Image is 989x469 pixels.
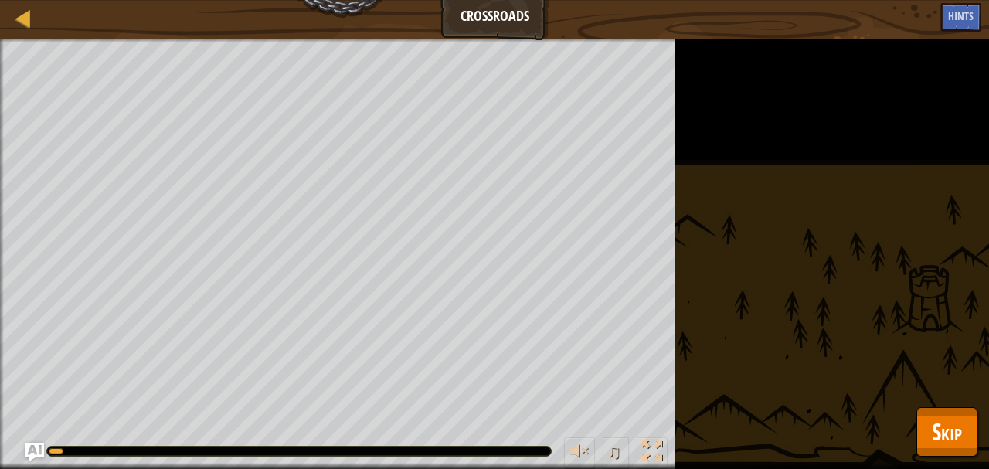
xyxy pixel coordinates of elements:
[916,407,977,457] button: Skip
[25,443,44,461] button: Ask AI
[603,437,629,469] button: ♫
[9,11,111,23] span: Hi. Need any help?
[637,437,668,469] button: Toggle fullscreen
[606,440,621,463] span: ♫
[932,416,962,447] span: Skip
[564,437,595,469] button: Adjust volume
[948,8,974,23] span: Hints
